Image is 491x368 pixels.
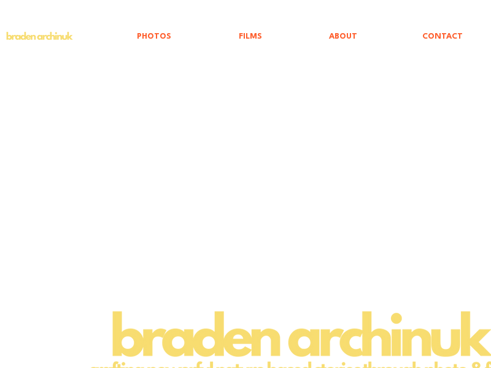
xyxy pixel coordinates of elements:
[80,23,180,51] a: PHOTOS
[131,23,177,51] p: PHOTOS
[366,23,472,51] a: CONTACT
[416,23,469,51] p: CONTACT
[233,23,268,51] p: FILMS
[323,23,363,51] p: ABOUT
[180,23,271,51] a: FILMS
[271,23,366,51] a: ABOUT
